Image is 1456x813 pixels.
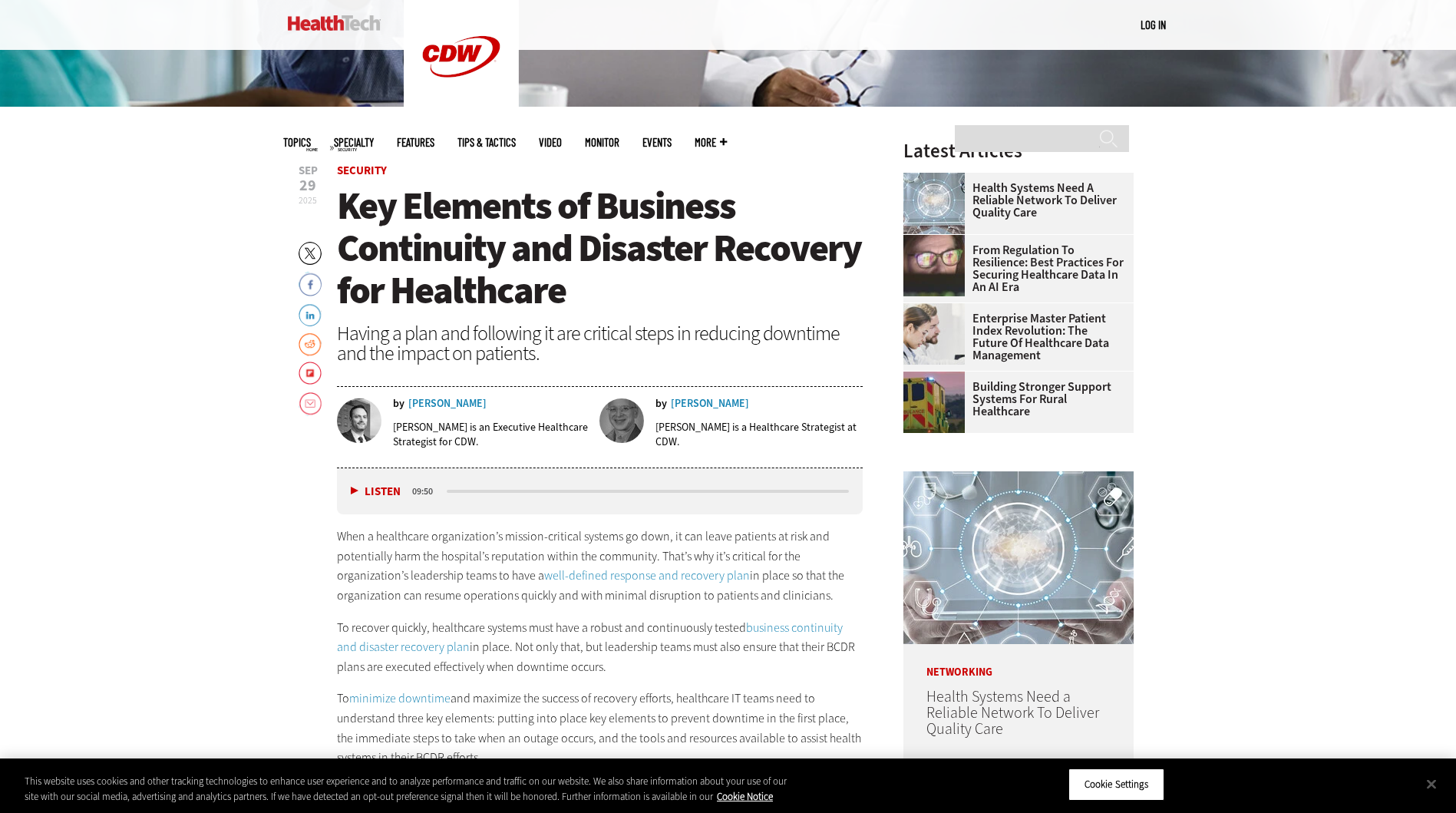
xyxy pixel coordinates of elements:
[655,398,667,409] span: by
[457,137,516,148] a: Tips & Tactics
[903,244,1124,293] a: From Regulation to Resilience: Best Practices for Securing Healthcare Data in an AI Era
[655,420,863,449] p: [PERSON_NAME] is a Healthcare Strategist at CDW.
[299,194,317,207] span: 2025
[903,173,972,185] a: Healthcare networking
[903,644,1134,678] p: Networking
[349,690,451,706] a: minimize downtime
[695,137,727,148] span: More
[337,468,863,514] div: media player
[337,398,381,443] img: Nelson Carreira
[903,235,972,247] a: woman wearing glasses looking at healthcare data on screen
[410,484,444,498] div: duration
[903,182,1124,219] a: Health Systems Need a Reliable Network To Deliver Quality Care
[393,420,589,449] p: [PERSON_NAME] is an Executive Healthcare Strategist for CDW.
[337,689,863,767] p: To and maximize the success of recovery efforts, healthcare IT teams need to understand three key...
[717,790,773,803] a: More information about your privacy
[25,774,801,804] div: This website uses cookies and other tracking technologies to enhance user experience and to analy...
[903,372,965,433] img: ambulance driving down country road at sunset
[408,398,487,409] a: [PERSON_NAME]
[288,15,381,31] img: Home
[393,398,404,409] span: by
[903,141,1134,160] h3: Latest Articles
[903,312,1124,362] a: Enterprise Master Patient Index Revolution: The Future of Healthcare Data Management
[903,372,972,384] a: ambulance driving down country road at sunset
[544,567,750,583] a: well-defined response and recovery plan
[903,235,965,296] img: woman wearing glasses looking at healthcare data on screen
[337,323,863,363] div: Having a plan and following it are critical steps in reducing downtime and the impact on patients.
[903,381,1124,418] a: Building Stronger Support Systems for Rural Healthcare
[1415,767,1448,801] button: Close
[337,180,861,316] span: Key Elements of Business Continuity and Disaster Recovery for Healthcare
[926,686,1099,739] a: Health Systems Need a Reliable Network To Deliver Quality Care
[283,137,311,148] span: Topics
[585,137,619,148] a: MonITor
[671,398,749,409] a: [PERSON_NAME]
[903,471,1134,644] img: Healthcare networking
[903,303,965,365] img: medical researchers look at data on desktop monitor
[397,137,434,148] a: Features
[351,486,401,497] button: Listen
[539,137,562,148] a: Video
[599,398,644,443] img: Eli Tarlow
[903,303,972,316] a: medical researchers look at data on desktop monitor
[404,101,519,117] a: CDW
[642,137,672,148] a: Events
[1141,18,1166,31] a: Log in
[337,527,863,605] p: When a healthcare organization’s mission-critical systems go down, it can leave patients at risk ...
[337,163,387,178] a: Security
[299,178,318,193] span: 29
[1068,768,1164,801] button: Cookie Settings
[337,618,863,677] p: To recover quickly, healthcare systems must have a robust and continuously tested in place. Not o...
[299,165,318,177] span: Sep
[1141,17,1166,33] div: User menu
[334,137,374,148] span: Specialty
[903,173,965,234] img: Healthcare networking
